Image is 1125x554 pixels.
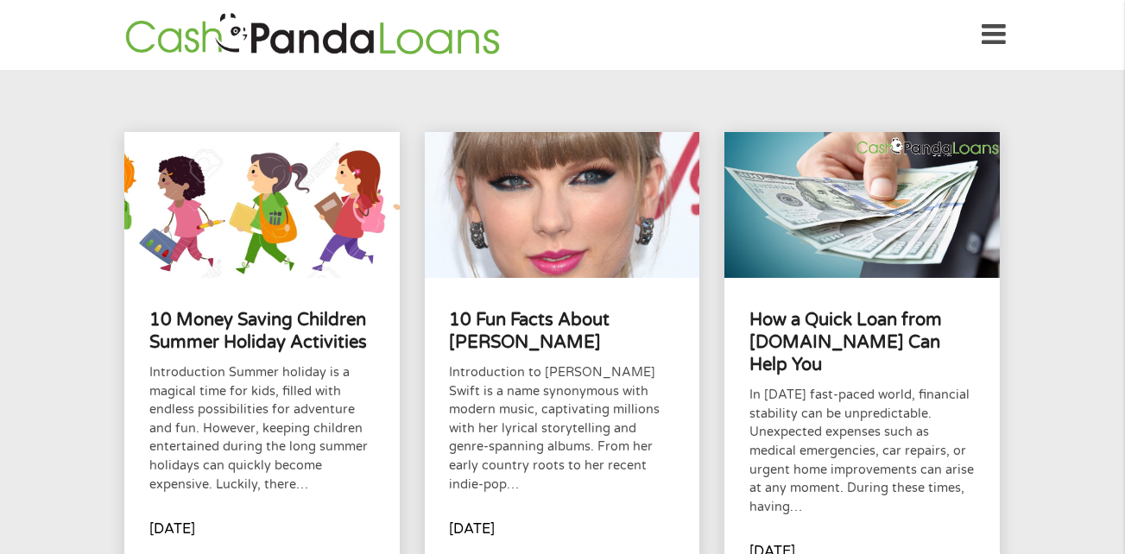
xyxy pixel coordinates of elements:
p: [DATE] [149,519,195,539]
p: Introduction to [PERSON_NAME] Swift is a name synonymous with modern music, captivating millions ... [449,363,674,494]
h4: 10 Fun Facts About [PERSON_NAME] [449,309,674,355]
h4: 10 Money Saving Children Summer Holiday Activities [149,309,375,355]
h4: How a Quick Loan from [DOMAIN_NAME] Can Help You [749,309,975,377]
p: In [DATE] fast-paced world, financial stability can be unpredictable. Unexpected expenses such as... [749,386,975,516]
img: GetLoanNow Logo [120,10,505,60]
p: Introduction Summer holiday is a magical time for kids, filled with endless possibilities for adv... [149,363,375,494]
p: [DATE] [449,519,495,539]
